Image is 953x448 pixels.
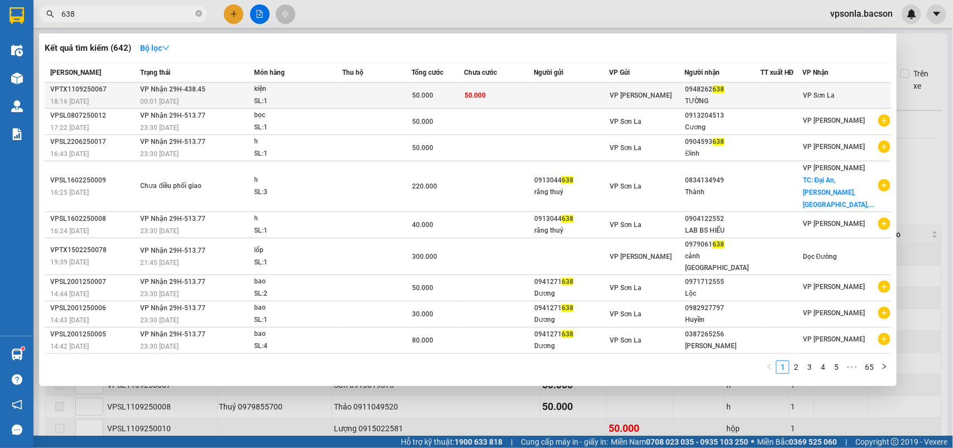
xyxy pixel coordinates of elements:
[686,276,760,288] div: 0971712555
[534,329,609,340] div: 0941271
[830,360,843,374] li: 5
[21,347,25,350] sup: 1
[141,124,179,132] span: 23:30 [DATE]
[141,304,206,312] span: VP Nhận 29H-513.77
[686,225,760,237] div: LAB BS HIẾU
[861,360,878,374] li: 65
[686,186,760,198] div: Thành
[713,240,725,248] span: 638
[686,314,760,326] div: Huyền
[255,225,338,237] div: SL: 1
[777,361,789,373] a: 1
[50,136,137,148] div: VPSL2206250017
[685,69,720,76] span: Người nhận
[803,176,874,209] span: TC: Đại An, [PERSON_NAME], [GEOGRAPHIC_DATA],...
[763,360,776,374] button: left
[141,227,179,235] span: 23:30 [DATE]
[45,42,131,54] h3: Kết quả tìm kiếm ( 642 )
[50,276,137,288] div: VPSL2001250007
[195,9,202,20] span: close-circle
[464,91,486,99] span: 50.000
[413,221,434,229] span: 40.000
[686,340,760,352] div: [PERSON_NAME]
[861,361,877,373] a: 65
[686,239,760,251] div: 0979061
[562,176,573,184] span: 638
[46,10,54,18] span: search
[878,360,891,374] button: right
[534,213,609,225] div: 0913044
[11,45,23,56] img: warehouse-icon
[816,360,830,374] li: 4
[413,182,438,190] span: 220.000
[789,360,803,374] li: 2
[50,175,137,186] div: VPSL1602250009
[534,276,609,288] div: 0941271
[50,290,89,298] span: 14:44 [DATE]
[802,69,829,76] span: VP Nhận
[141,150,179,158] span: 23:30 [DATE]
[562,278,573,286] span: 638
[413,253,438,261] span: 300.000
[803,220,865,228] span: VP [PERSON_NAME]
[610,118,641,126] span: VP Sơn La
[881,363,888,370] span: right
[803,91,835,99] span: VP Sơn La
[255,314,338,326] div: SL: 1
[131,39,179,57] button: Bộ lọcdown
[412,69,444,76] span: Tổng cước
[141,69,171,76] span: Trạng thái
[255,328,338,340] div: bao
[803,164,865,172] span: VP [PERSON_NAME]
[255,213,338,225] div: h
[141,259,179,267] span: 21:45 [DATE]
[776,360,789,374] li: 1
[50,98,89,105] span: 18:16 [DATE]
[843,360,861,374] li: Next 5 Pages
[141,85,206,93] span: VP Nhận 29H-438.45
[878,114,890,127] span: plus-circle
[686,175,760,186] div: 0834134949
[50,124,89,132] span: 17:22 [DATE]
[534,225,609,237] div: răng thuý
[11,73,23,84] img: warehouse-icon
[534,302,609,314] div: 0941271
[534,186,609,198] div: răng thuý
[413,118,434,126] span: 50.000
[534,69,563,76] span: Người gửi
[878,179,890,191] span: plus-circle
[255,109,338,122] div: bọc
[254,69,285,76] span: Món hàng
[803,309,865,317] span: VP [PERSON_NAME]
[413,144,434,152] span: 50.000
[878,333,890,345] span: plus-circle
[610,336,641,344] span: VP Sơn La
[141,138,206,146] span: VP Nhận 29H-513.77
[141,215,206,223] span: VP Nhận 29H-513.77
[413,310,434,318] span: 30.000
[610,310,641,318] span: VP Sơn La
[141,98,179,105] span: 00:01 [DATE]
[610,182,641,190] span: VP Sơn La
[686,213,760,225] div: 0904122552
[843,360,861,374] span: •••
[255,83,338,95] div: kiện
[562,330,573,338] span: 638
[141,343,179,350] span: 23:30 [DATE]
[686,288,760,300] div: Lộc
[686,329,760,340] div: 0387265256
[12,399,22,410] span: notification
[12,374,22,385] span: question-circle
[464,69,497,76] span: Chưa cước
[11,100,23,112] img: warehouse-icon
[534,288,609,300] div: Dương
[534,175,609,186] div: 0913044
[817,361,829,373] a: 4
[790,361,802,373] a: 2
[878,307,890,319] span: plus-circle
[803,361,816,373] a: 3
[686,110,760,122] div: 0913204513
[9,7,24,24] img: logo-vxr
[141,247,206,254] span: VP Nhận 29H-513.77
